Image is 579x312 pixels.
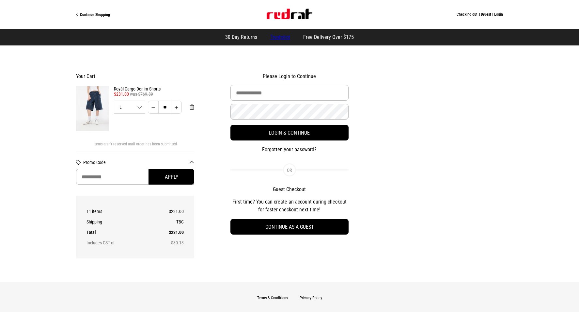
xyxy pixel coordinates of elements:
[76,12,183,17] a: Continue Shopping
[114,105,145,109] span: L
[150,238,184,248] td: $30.13
[86,206,150,217] th: 11 items
[267,9,312,19] img: Red Rat
[114,91,129,97] span: $231.00
[270,34,290,40] a: Trustpilot
[300,296,322,300] a: Privacy Policy
[80,12,110,17] span: Continue Shopping
[257,296,288,300] a: Terms & Conditions
[130,91,153,97] span: was $769.89
[86,238,150,248] th: Includes GST of
[230,104,349,120] input: Password
[183,12,503,17] div: Checking out as
[114,86,194,91] a: Royàl Cargo Denim Shorts
[303,34,354,40] span: Free Delivery Over $175
[230,146,349,154] button: Forgotten your password?
[385,73,503,188] iframe: Customer reviews powered by Trustpilot
[83,160,194,165] button: Promo Code
[76,73,194,80] h2: Your Cart
[230,73,349,80] h2: Please Login to Continue
[86,217,150,227] th: Shipping
[230,219,349,235] button: Continue as a guest
[494,12,503,17] button: Login
[230,186,349,193] h2: Guest Checkout
[76,169,194,185] input: Promo Code
[148,101,159,114] button: Decrease quantity
[230,198,349,214] p: First time? You can create an account during checkout for faster checkout next time!
[230,125,349,140] button: Login & Continue
[150,227,184,238] td: $231.00
[171,101,182,114] button: Increase quantity
[76,142,194,152] div: Items aren't reserved until order has been submitted
[149,169,194,185] button: Apply
[184,101,199,114] button: Remove from cart
[225,34,257,40] span: 30 Day Returns
[158,101,171,114] input: Quantity
[76,86,109,131] img: Royàl Cargo Denim Shorts
[230,85,349,101] input: Email Address
[482,12,491,17] span: Guest
[86,227,150,238] th: Total
[150,206,184,217] td: $231.00
[150,217,184,227] td: TBC
[492,12,493,17] span: |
